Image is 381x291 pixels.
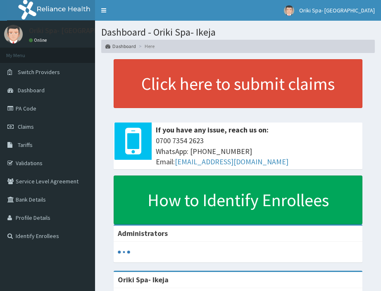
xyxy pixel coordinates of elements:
[4,25,23,43] img: User Image
[114,176,362,224] a: How to Identify Enrollees
[118,228,168,238] b: Administrators
[118,246,130,258] svg: audio-loading
[114,59,362,108] a: Click here to submit claims
[18,123,34,130] span: Claims
[29,37,49,43] a: Online
[156,135,358,167] span: 0700 7354 2623 WhatsApp: [PHONE_NUMBER] Email:
[118,275,169,284] strong: Oriki Spa- Ikeja
[156,125,269,135] b: If you have any issue, reach us on:
[29,27,129,34] p: Oriki Spa- [GEOGRAPHIC_DATA]
[284,5,294,16] img: User Image
[105,43,136,50] a: Dashboard
[175,157,288,166] a: [EMAIL_ADDRESS][DOMAIN_NAME]
[101,27,375,38] h1: Dashboard - Oriki Spa- Ikeja
[18,87,45,94] span: Dashboard
[18,141,33,149] span: Tariffs
[137,43,155,50] li: Here
[18,68,60,76] span: Switch Providers
[299,7,375,14] span: Oriki Spa- [GEOGRAPHIC_DATA]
